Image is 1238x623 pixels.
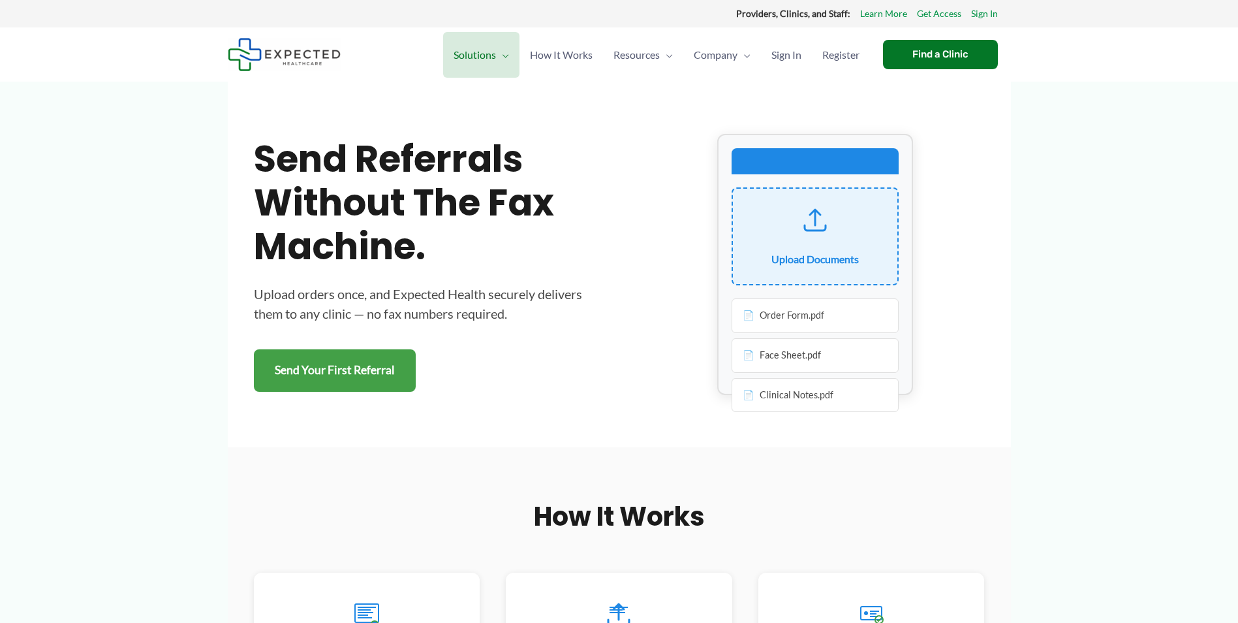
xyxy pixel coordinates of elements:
[519,32,603,78] a: How It Works
[812,32,870,78] a: Register
[443,32,870,78] nav: Primary Site Navigation
[883,40,998,69] a: Find a Clinic
[736,8,850,19] strong: Providers, Clinics, and Staff:
[228,38,341,71] img: Expected Healthcare Logo - side, dark font, small
[496,32,509,78] span: Menu Toggle
[737,32,751,78] span: Menu Toggle
[971,5,998,22] a: Sign In
[254,284,593,323] p: Upload orders once, and Expected Health securely delivers them to any clinic — no fax numbers req...
[822,32,859,78] span: Register
[613,32,660,78] span: Resources
[732,298,899,333] div: Order Form.pdf
[694,32,737,78] span: Company
[443,32,519,78] a: SolutionsMenu Toggle
[530,32,593,78] span: How It Works
[454,32,496,78] span: Solutions
[660,32,673,78] span: Menu Toggle
[683,32,761,78] a: CompanyMenu Toggle
[254,137,593,269] h1: Send referrals without the fax machine.
[761,32,812,78] a: Sign In
[254,349,416,392] a: Send Your First Referral
[860,5,907,22] a: Learn More
[603,32,683,78] a: ResourcesMenu Toggle
[732,338,899,373] div: Face Sheet.pdf
[771,249,859,269] div: Upload Documents
[771,32,801,78] span: Sign In
[254,500,985,534] h2: How It Works
[732,378,899,413] div: Clinical Notes.pdf
[917,5,961,22] a: Get Access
